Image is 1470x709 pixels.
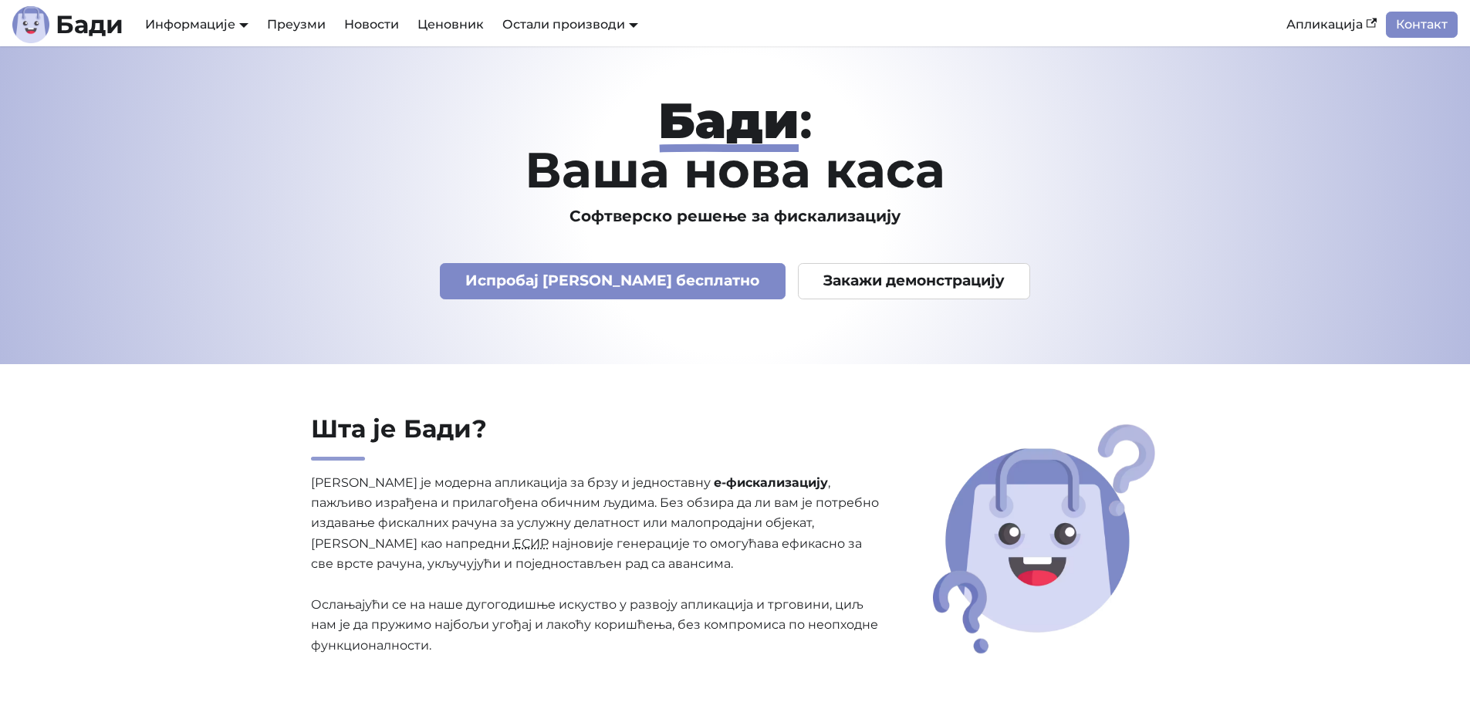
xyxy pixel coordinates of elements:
a: Испробај [PERSON_NAME] бесплатно [440,263,786,299]
a: Информације [145,17,248,32]
h1: : Ваша нова каса [238,96,1232,194]
h3: Софтверско решење за фискализацију [238,207,1232,226]
a: Закажи демонстрацију [798,263,1031,299]
strong: Бади [658,90,799,150]
a: Контакт [1386,12,1458,38]
img: Шта је Бади? [928,419,1161,659]
strong: е-фискализацију [714,475,828,490]
a: Преузми [258,12,335,38]
a: Апликација [1277,12,1386,38]
a: Ценовник [408,12,493,38]
abbr: Електронски систем за издавање рачуна [513,536,549,551]
h2: Шта је Бади? [311,414,880,461]
a: Новости [335,12,408,38]
b: Бади [56,12,123,37]
img: Лого [12,6,49,43]
a: ЛогоБади [12,6,123,43]
p: [PERSON_NAME] је модерна апликација за брзу и једноставну , пажљиво израђена и прилагођена обични... [311,473,880,657]
a: Остали производи [502,17,638,32]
